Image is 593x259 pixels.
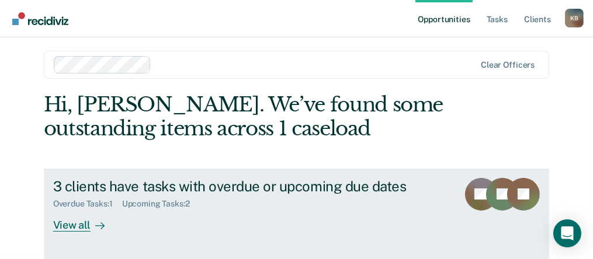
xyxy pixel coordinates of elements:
[12,12,68,25] img: Recidiviz
[53,209,119,232] div: View all
[122,199,199,209] div: Upcoming Tasks : 2
[565,9,584,27] button: Profile dropdown button
[553,219,581,247] div: Open Intercom Messenger
[53,199,122,209] div: Overdue Tasks : 1
[53,178,449,195] div: 3 clients have tasks with overdue or upcoming due dates
[481,60,535,70] div: Clear officers
[44,93,448,141] div: Hi, [PERSON_NAME]. We’ve found some outstanding items across 1 caseload
[565,9,584,27] div: K B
